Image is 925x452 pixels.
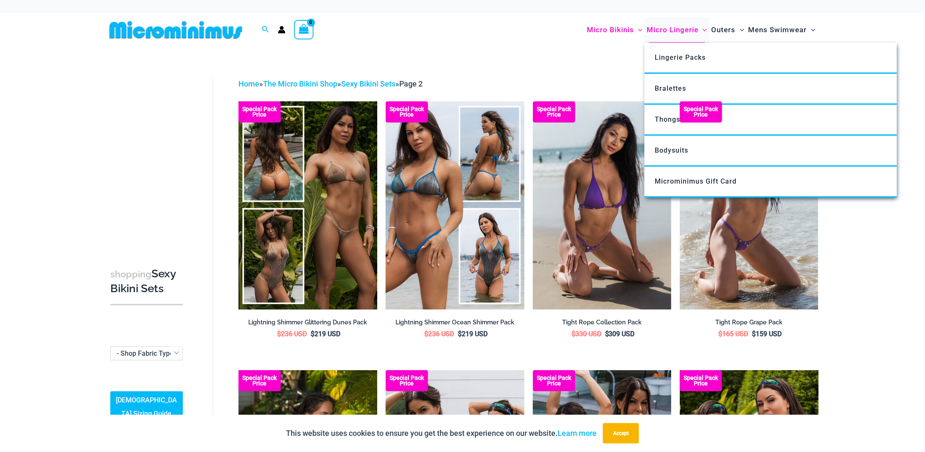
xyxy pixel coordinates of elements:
a: Micro BikinisMenu ToggleMenu Toggle [585,17,645,43]
a: Tight Rope Grape 319 Tri Top 4212 Micro Bottom 01 Tight Rope Turquoise 319 Tri Top 4228 Thong Bot... [533,101,672,309]
bdi: 159 USD [752,330,782,338]
span: Menu Toggle [736,19,744,41]
a: Home [238,79,259,88]
span: Micro Lingerie [647,19,698,41]
a: Thongs [645,105,897,136]
bdi: 309 USD [605,330,635,338]
a: Lightning Shimmer Glittering Dunes Pack [238,318,377,329]
span: Microminimus Gift Card [655,177,737,185]
a: View Shopping Cart, empty [294,20,314,39]
b: Special Pack Price [238,106,281,117]
img: Tight Rope Grape 319 Tri Top 4212 Micro Bottom 02 [680,101,818,309]
span: - Shop Fabric Type [110,346,183,360]
a: Account icon link [278,26,286,33]
a: Lingerie Packs [645,43,897,74]
b: Special Pack Price [386,106,428,117]
span: Thongs [655,115,680,123]
span: Menu Toggle [807,19,816,41]
span: $ [424,330,428,338]
span: Bralettes [655,84,686,92]
a: Mens SwimwearMenu ToggleMenu Toggle [746,17,818,43]
span: » » » [238,79,423,88]
a: Lightning Shimmer Dune Lightning Shimmer Glittering Dunes 317 Tri Top 469 Thong 02Lightning Shimm... [238,101,377,309]
span: Menu Toggle [634,19,642,41]
span: $ [605,330,609,338]
span: Lingerie Packs [655,53,706,61]
a: Tight Rope Collection Pack [533,318,672,329]
bdi: 330 USD [572,330,601,338]
span: $ [311,330,314,338]
span: $ [719,330,723,338]
a: Lightning Shimmer Ocean Lightning Shimmer Ocean Shimmer 317 Tri Top 469 Thong 09Lightning Shimmer... [386,101,524,309]
button: Accept [603,423,639,444]
span: Menu Toggle [698,19,707,41]
a: Search icon link [262,25,269,35]
b: Special Pack Price [533,106,575,117]
span: Page 2 [399,79,423,88]
a: OutersMenu ToggleMenu Toggle [709,17,746,43]
a: Sexy Bikini Sets [341,79,395,88]
span: Outers [712,19,736,41]
a: Lightning Shimmer Ocean Shimmer Pack [386,318,524,329]
h2: Lightning Shimmer Glittering Dunes Pack [238,318,377,326]
img: MM SHOP LOGO FLAT [106,20,246,39]
h2: Tight Rope Collection Pack [533,318,672,326]
bdi: 236 USD [277,330,307,338]
bdi: 165 USD [719,330,748,338]
bdi: 219 USD [311,330,340,338]
b: Special Pack Price [680,106,722,117]
span: $ [752,330,756,338]
h3: Sexy Bikini Sets [110,267,183,296]
bdi: 236 USD [424,330,454,338]
bdi: 219 USD [458,330,488,338]
a: Tight Rope Grape 319 Tri Top 4212 Micro Bottom 02 Tight Rope Grape 319 Tri Top 4212 Micro Bottom ... [680,101,818,309]
span: - Shop Fabric Type [117,349,174,357]
span: Mens Swimwear [748,19,807,41]
span: Bodysuits [655,146,688,154]
span: $ [458,330,462,338]
a: Learn more [558,429,597,438]
img: Lightning Shimmer Dune [238,101,377,309]
h2: Lightning Shimmer Ocean Shimmer Pack [386,318,524,326]
span: Micro Bikinis [587,19,634,41]
span: $ [277,330,281,338]
a: Micro LingerieMenu ToggleMenu Toggle [645,17,709,43]
a: Microminimus Gift Card [645,167,897,198]
a: Bralettes [645,74,897,105]
a: Bodysuits [645,136,897,167]
nav: Site Navigation [583,16,819,44]
iframe: TrustedSite Certified [110,71,187,240]
b: Special Pack Price [680,375,722,386]
a: [DEMOGRAPHIC_DATA] Sizing Guide [110,391,183,423]
a: Tight Rope Grape Pack [680,318,818,329]
span: shopping [110,269,151,279]
p: This website uses cookies to ensure you get the best experience on our website. [286,427,597,440]
span: - Shop Fabric Type [111,347,182,360]
img: Lightning Shimmer Ocean [386,101,524,309]
img: Tight Rope Grape 319 Tri Top 4212 Micro Bottom 01 [533,101,672,309]
b: Special Pack Price [238,375,281,386]
b: Special Pack Price [533,375,575,386]
b: Special Pack Price [386,375,428,386]
a: The Micro Bikini Shop [263,79,337,88]
span: $ [572,330,575,338]
h2: Tight Rope Grape Pack [680,318,818,326]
